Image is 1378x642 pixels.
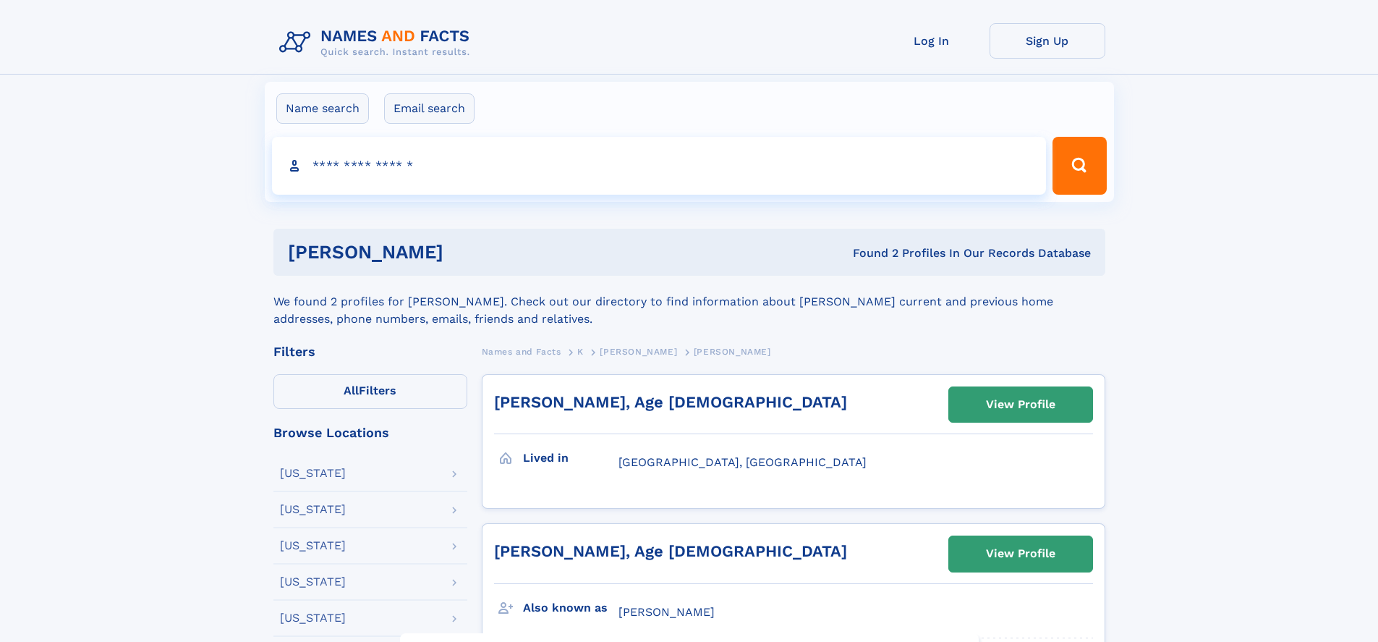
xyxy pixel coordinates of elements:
[949,387,1092,422] a: View Profile
[600,342,677,360] a: [PERSON_NAME]
[280,504,346,515] div: [US_STATE]
[280,612,346,624] div: [US_STATE]
[288,243,648,261] h1: [PERSON_NAME]
[523,446,618,470] h3: Lived in
[344,384,359,397] span: All
[482,342,561,360] a: Names and Facts
[618,605,715,619] span: [PERSON_NAME]
[273,23,482,62] img: Logo Names and Facts
[273,426,467,439] div: Browse Locations
[577,342,584,360] a: K
[986,388,1055,421] div: View Profile
[280,468,346,479] div: [US_STATE]
[273,276,1105,328] div: We found 2 profiles for [PERSON_NAME]. Check out our directory to find information about [PERSON_...
[494,393,847,411] a: [PERSON_NAME], Age [DEMOGRAPHIC_DATA]
[273,345,467,358] div: Filters
[949,536,1092,571] a: View Profile
[1052,137,1106,195] button: Search Button
[384,93,475,124] label: Email search
[874,23,990,59] a: Log In
[600,347,677,357] span: [PERSON_NAME]
[273,374,467,409] label: Filters
[523,596,618,620] h3: Also known as
[280,540,346,552] div: [US_STATE]
[986,537,1055,570] div: View Profile
[990,23,1105,59] a: Sign Up
[648,245,1091,261] div: Found 2 Profiles In Our Records Database
[276,93,369,124] label: Name search
[494,542,847,560] a: [PERSON_NAME], Age [DEMOGRAPHIC_DATA]
[272,137,1047,195] input: search input
[618,455,867,469] span: [GEOGRAPHIC_DATA], [GEOGRAPHIC_DATA]
[694,347,771,357] span: [PERSON_NAME]
[577,347,584,357] span: K
[280,576,346,588] div: [US_STATE]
